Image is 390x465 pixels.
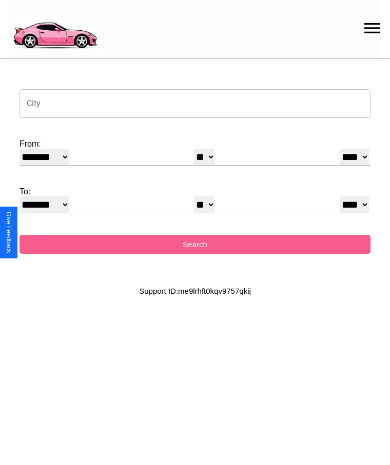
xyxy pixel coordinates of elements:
label: To: [19,187,371,196]
img: logo [8,5,102,51]
label: From: [19,139,371,149]
div: Give Feedback [5,212,12,253]
p: Support ID: me9lrhft0kqv9757qkij [139,284,251,298]
button: Search [19,235,371,254]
